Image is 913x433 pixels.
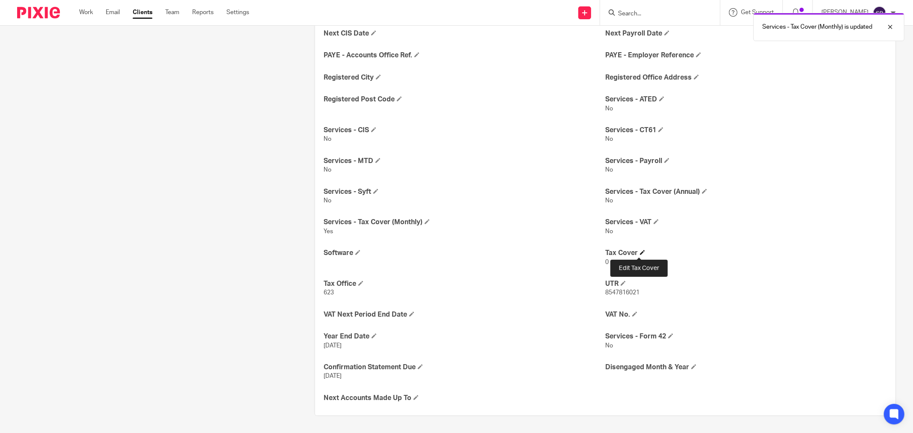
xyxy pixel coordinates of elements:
[605,157,887,166] h4: Services - Payroll
[324,136,331,142] span: No
[605,363,887,372] h4: Disengaged Month & Year
[17,7,60,18] img: Pixie
[324,126,605,135] h4: Services - CIS
[605,290,639,296] span: 8547816021
[324,51,605,60] h4: PAYE - Accounts Office Ref.
[324,373,342,379] span: [DATE]
[192,8,214,17] a: Reports
[79,8,93,17] a: Work
[605,343,613,349] span: No
[324,73,605,82] h4: Registered City
[324,290,334,296] span: 623
[324,157,605,166] h4: Services - MTD
[605,126,887,135] h4: Services - CT61
[324,394,605,403] h4: Next Accounts Made Up To
[605,95,887,104] h4: Services - ATED
[605,73,887,82] h4: Registered Office Address
[324,198,331,204] span: No
[605,218,887,227] h4: Services - VAT
[324,218,605,227] h4: Services - Tax Cover (Monthly)
[324,249,605,258] h4: Software
[873,6,886,20] img: svg%3E
[605,332,887,341] h4: Services - Form 42
[605,228,613,234] span: No
[605,187,887,196] h4: Services - Tax Cover (Annual)
[324,279,605,288] h4: Tax Office
[324,332,605,341] h4: Year End Date
[605,51,887,60] h4: PAYE - Employer Reference
[762,23,872,31] p: Services - Tax Cover (Monthly) is updated
[605,106,613,112] span: No
[605,259,609,265] span: 0
[605,279,887,288] h4: UTR
[605,198,613,204] span: No
[605,136,613,142] span: No
[324,167,331,173] span: No
[324,29,605,38] h4: Next CIS Date
[324,95,605,104] h4: Registered Post Code
[324,343,342,349] span: [DATE]
[605,249,887,258] h4: Tax Cover
[226,8,249,17] a: Settings
[605,310,887,319] h4: VAT No.
[324,310,605,319] h4: VAT Next Period End Date
[324,363,605,372] h4: Confirmation Statement Due
[106,8,120,17] a: Email
[165,8,179,17] a: Team
[324,228,333,234] span: Yes
[133,8,152,17] a: Clients
[605,167,613,173] span: No
[324,187,605,196] h4: Services - Syft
